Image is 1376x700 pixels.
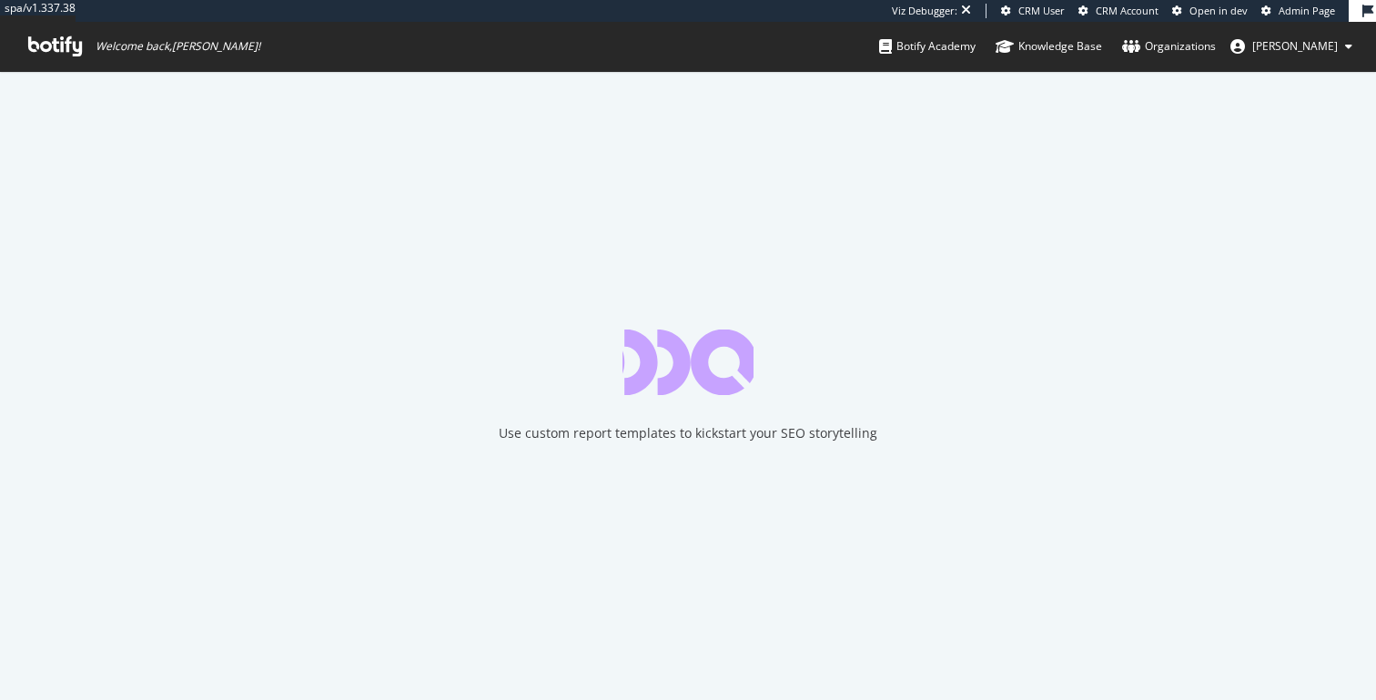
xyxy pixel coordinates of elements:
[622,330,754,395] div: animation
[1172,4,1248,18] a: Open in dev
[1122,37,1216,56] div: Organizations
[996,22,1102,71] a: Knowledge Base
[1216,32,1367,61] button: [PERSON_NAME]
[879,22,976,71] a: Botify Academy
[892,4,957,18] div: Viz Debugger:
[499,424,877,442] div: Use custom report templates to kickstart your SEO storytelling
[879,37,976,56] div: Botify Academy
[1096,4,1158,17] span: CRM Account
[1252,38,1338,54] span: Thomas Grange
[1261,4,1335,18] a: Admin Page
[96,39,260,54] span: Welcome back, [PERSON_NAME] !
[1078,4,1158,18] a: CRM Account
[1122,22,1216,71] a: Organizations
[996,37,1102,56] div: Knowledge Base
[1018,4,1065,17] span: CRM User
[1189,4,1248,17] span: Open in dev
[1001,4,1065,18] a: CRM User
[1279,4,1335,17] span: Admin Page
